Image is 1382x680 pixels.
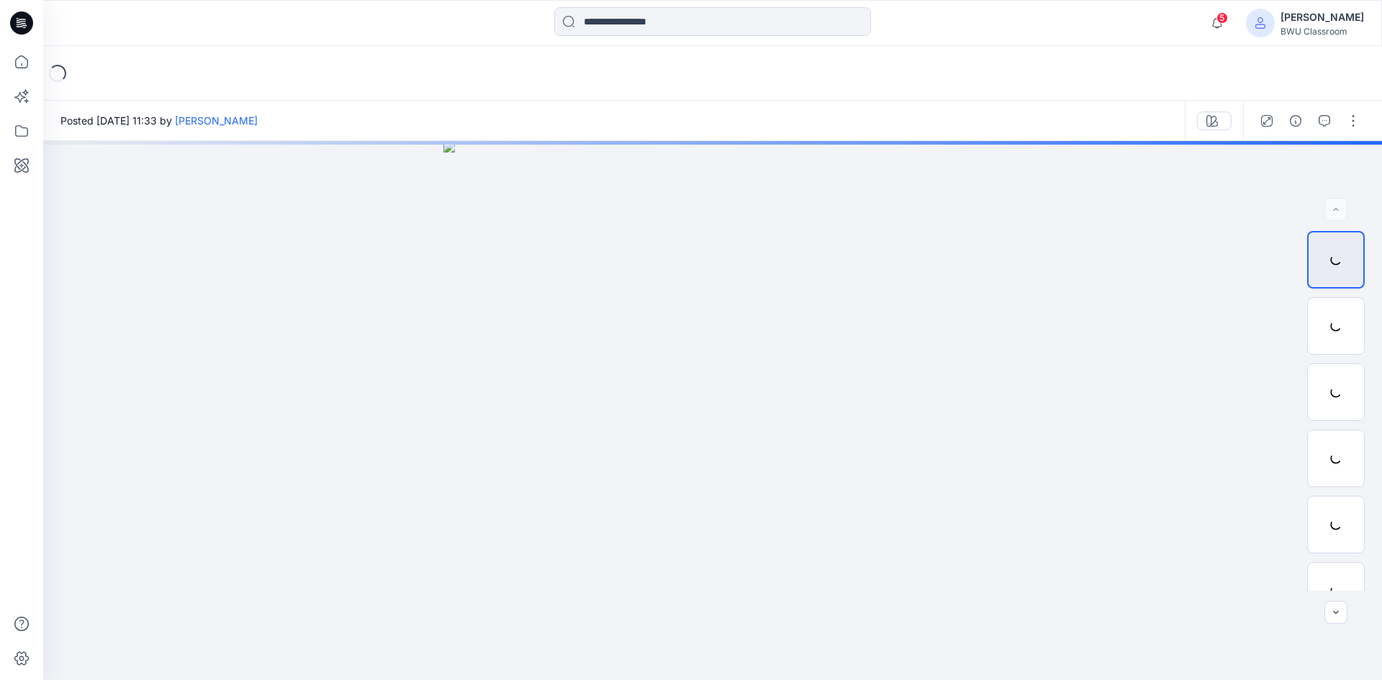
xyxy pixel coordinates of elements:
[175,114,258,127] a: [PERSON_NAME]
[60,113,258,128] span: Posted [DATE] 11:33 by
[1216,12,1228,24] span: 5
[1281,26,1364,37] div: BWU Classroom
[1281,9,1364,26] div: [PERSON_NAME]
[1284,109,1307,132] button: Details
[443,141,983,680] img: eyJhbGciOiJIUzI1NiIsImtpZCI6IjAiLCJzbHQiOiJzZXMiLCJ0eXAiOiJKV1QifQ.eyJkYXRhIjp7InR5cGUiOiJzdG9yYW...
[1255,17,1266,29] svg: avatar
